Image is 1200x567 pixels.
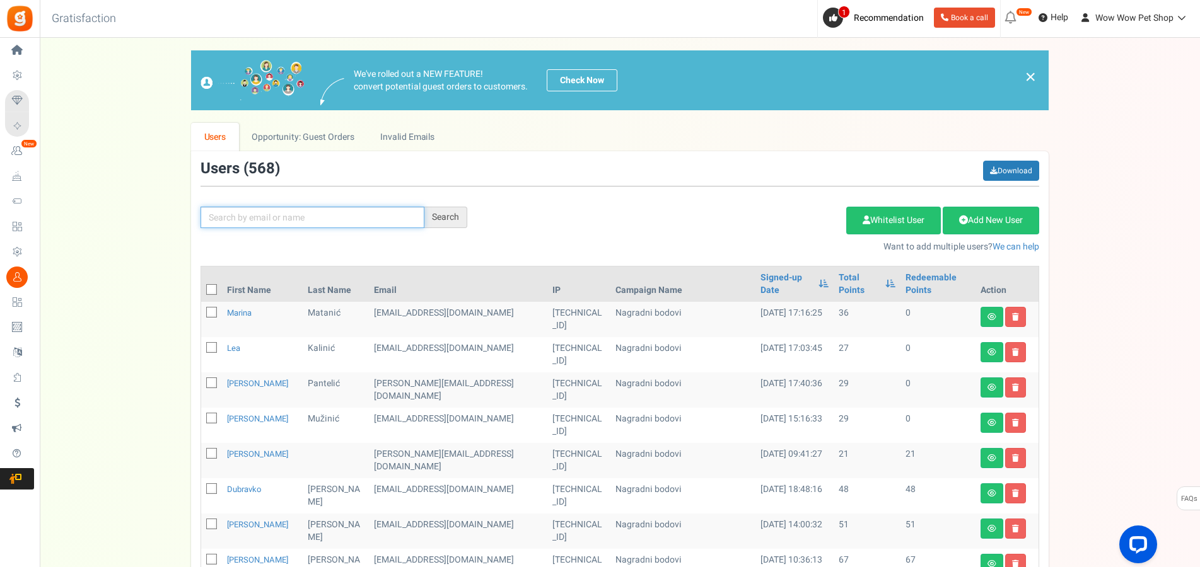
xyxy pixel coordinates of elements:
[191,123,239,151] a: Users
[227,483,261,495] a: Dubravko
[900,443,976,478] td: 21
[610,302,755,337] td: Nagradni bodovi
[900,408,976,443] td: 0
[201,161,280,177] h3: Users ( )
[1180,487,1197,511] span: FAQs
[369,478,548,513] td: [EMAIL_ADDRESS][DOMAIN_NAME]
[610,337,755,372] td: Nagradni bodovi
[755,337,834,372] td: [DATE] 17:03:45
[201,60,305,101] img: images
[303,478,369,513] td: [PERSON_NAME]
[547,408,610,443] td: [TECHNICAL_ID]
[303,302,369,337] td: Matanić
[320,78,344,105] img: images
[369,302,548,337] td: customer
[303,266,369,302] th: Last Name
[38,6,130,31] h3: Gratisfaction
[21,139,37,148] em: New
[834,302,900,337] td: 36
[993,240,1039,253] a: We can help
[547,302,610,337] td: [TECHNICAL_ID]
[368,123,448,151] a: Invalid Emails
[369,266,548,302] th: Email
[983,161,1039,181] a: Download
[547,266,610,302] th: IP
[834,337,900,372] td: 27
[5,140,34,162] a: New
[227,342,240,354] a: Lea
[900,372,976,408] td: 0
[248,157,275,180] span: 568
[943,207,1039,234] a: Add New User
[610,478,755,513] td: Nagradni bodovi
[1012,384,1019,391] i: Delete user
[239,123,367,151] a: Opportunity: Guest Orders
[1095,11,1174,25] span: Wow Wow Pet Shop
[369,337,548,372] td: [EMAIL_ADDRESS][DOMAIN_NAME]
[987,419,996,427] i: View details
[987,313,996,321] i: View details
[846,207,941,234] a: Whitelist User
[760,272,812,297] a: Signed-up Date
[755,443,834,478] td: [DATE] 09:41:27
[1047,11,1068,24] span: Help
[369,408,548,443] td: [EMAIL_ADDRESS][DOMAIN_NAME]
[987,454,996,462] i: View details
[1012,490,1019,497] i: Delete user
[755,302,834,337] td: [DATE] 17:16:25
[303,372,369,408] td: Pantelić
[486,241,1039,253] p: Want to add multiple users?
[227,413,288,425] a: [PERSON_NAME]
[610,372,755,408] td: Nagradni bodovi
[227,377,288,389] a: [PERSON_NAME]
[1025,69,1036,84] a: ×
[1016,8,1032,16] em: New
[369,443,548,478] td: [PERSON_NAME][EMAIL_ADDRESS][DOMAIN_NAME]
[201,207,424,228] input: Search by email or name
[900,302,976,337] td: 0
[227,448,288,460] a: [PERSON_NAME]
[610,513,755,549] td: Nagradni bodovi
[987,490,996,497] i: View details
[547,513,610,549] td: [TECHNICAL_ID]
[1012,348,1019,356] i: Delete user
[303,513,369,549] td: [PERSON_NAME]
[1034,8,1073,28] a: Help
[369,372,548,408] td: customer
[834,478,900,513] td: 48
[987,525,996,532] i: View details
[755,372,834,408] td: [DATE] 17:40:36
[227,307,252,319] a: Marina
[610,266,755,302] th: Campaign Name
[755,408,834,443] td: [DATE] 15:16:33
[547,478,610,513] td: [TECHNICAL_ID]
[987,384,996,391] i: View details
[834,513,900,549] td: 51
[222,266,303,302] th: First Name
[834,372,900,408] td: 29
[1012,313,1019,321] i: Delete user
[934,8,995,28] a: Book a call
[547,337,610,372] td: [TECHNICAL_ID]
[547,372,610,408] td: [TECHNICAL_ID]
[1012,419,1019,427] i: Delete user
[303,337,369,372] td: Kalinić
[424,207,467,228] div: Search
[1012,525,1019,532] i: Delete user
[610,443,755,478] td: Nagradni bodovi
[755,478,834,513] td: [DATE] 18:48:16
[6,4,34,33] img: Gratisfaction
[547,443,610,478] td: [TECHNICAL_ID]
[303,408,369,443] td: Mužinić
[900,513,976,549] td: 51
[906,272,970,297] a: Redeemable Points
[227,518,288,530] a: [PERSON_NAME]
[823,8,929,28] a: 1 Recommendation
[369,513,548,549] td: [EMAIL_ADDRESS][DOMAIN_NAME]
[839,272,879,297] a: Total Points
[1012,454,1019,462] i: Delete user
[854,11,924,25] span: Recommendation
[834,408,900,443] td: 29
[834,443,900,478] td: 21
